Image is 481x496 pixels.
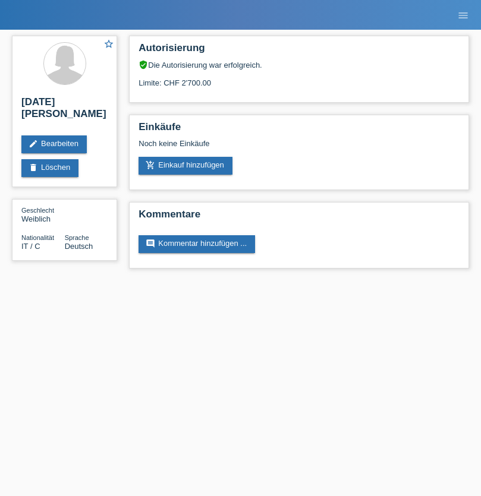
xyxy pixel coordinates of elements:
h2: Autorisierung [139,42,460,60]
h2: Einkäufe [139,121,460,139]
a: deleteLöschen [21,159,78,177]
i: add_shopping_cart [146,160,155,170]
span: Sprache [65,234,89,241]
i: menu [457,10,469,21]
i: delete [29,163,38,172]
div: Weiblich [21,206,65,223]
i: verified_user [139,60,148,69]
div: Noch keine Einkäufe [139,139,460,157]
span: Deutsch [65,242,93,251]
div: Die Autorisierung war erfolgreich. [139,60,460,69]
a: commentKommentar hinzufügen ... [139,235,255,253]
i: comment [146,239,155,248]
i: edit [29,139,38,149]
a: add_shopping_cartEinkauf hinzufügen [139,157,232,175]
span: Geschlecht [21,207,54,214]
a: star_border [103,39,114,51]
h2: [DATE][PERSON_NAME] [21,96,108,126]
span: Nationalität [21,234,54,241]
span: Italien / C / 01.09.2018 [21,242,40,251]
h2: Kommentare [139,208,460,226]
a: menu [451,11,475,18]
div: Limite: CHF 2'700.00 [139,69,460,87]
a: editBearbeiten [21,135,87,153]
i: star_border [103,39,114,49]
